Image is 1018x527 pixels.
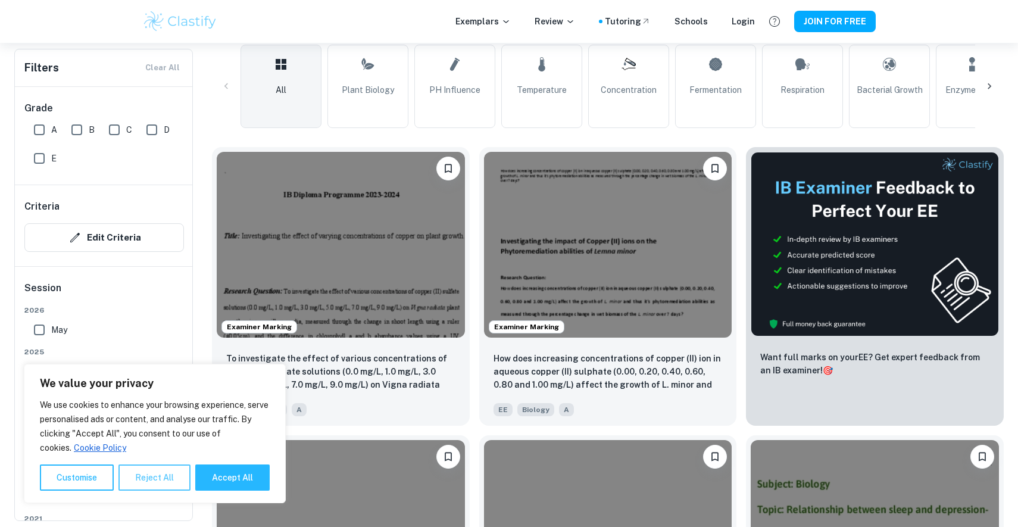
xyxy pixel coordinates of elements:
[24,199,60,214] h6: Criteria
[73,442,127,453] a: Cookie Policy
[51,152,57,165] span: E
[746,147,1004,426] a: ThumbnailWant full marks on yourEE? Get expert feedback from an IB examiner!
[24,347,184,357] span: 2025
[51,123,57,136] span: A
[970,445,994,469] button: Please log in to bookmark exemplars
[479,147,737,426] a: Examiner MarkingPlease log in to bookmark exemplarsHow does increasing concentrations of copper (...
[780,83,825,96] span: Respiration
[517,403,554,416] span: Biology
[51,323,67,336] span: May
[535,15,575,28] p: Review
[276,83,286,96] span: All
[24,101,184,116] h6: Grade
[489,322,564,332] span: Examiner Marking
[689,83,742,96] span: Fermentation
[517,83,567,96] span: Temperature
[24,223,184,252] button: Edit Criteria
[436,445,460,469] button: Please log in to bookmark exemplars
[455,15,511,28] p: Exemplars
[764,11,785,32] button: Help and Feedback
[429,83,480,96] span: pH Influence
[212,147,470,426] a: Examiner MarkingPlease log in to bookmark exemplarsTo investigate the effect of various concentra...
[601,83,657,96] span: Concentration
[222,322,296,332] span: Examiner Marking
[823,366,833,375] span: 🎯
[751,152,999,336] img: Thumbnail
[164,123,170,136] span: D
[494,403,513,416] span: EE
[24,513,184,524] span: 2021
[674,15,708,28] a: Schools
[436,157,460,180] button: Please log in to bookmark exemplars
[118,464,191,491] button: Reject All
[857,83,923,96] span: Bacterial Growth
[40,376,270,391] p: We value your privacy
[24,305,184,316] span: 2026
[126,123,132,136] span: C
[703,445,727,469] button: Please log in to bookmark exemplars
[142,10,218,33] img: Clastify logo
[342,83,394,96] span: Plant Biology
[494,352,723,392] p: How does increasing concentrations of copper (II) ion in aqueous copper (II) sulphate (0.00, 0.20...
[24,364,286,503] div: We value your privacy
[732,15,755,28] a: Login
[559,403,574,416] span: A
[945,83,1007,96] span: Enzyme Activity
[24,281,184,305] h6: Session
[217,152,465,338] img: Biology EE example thumbnail: To investigate the effect of various con
[89,123,95,136] span: B
[703,157,727,180] button: Please log in to bookmark exemplars
[195,464,270,491] button: Accept All
[760,351,989,377] p: Want full marks on your EE ? Get expert feedback from an IB examiner!
[226,352,455,392] p: To investigate the effect of various concentrations of copper (II) sulfate solutions (0.0 mg/L, 1...
[24,60,59,76] h6: Filters
[40,398,270,455] p: We use cookies to enhance your browsing experience, serve personalised ads or content, and analys...
[794,11,876,32] button: JOIN FOR FREE
[605,15,651,28] a: Tutoring
[292,403,307,416] span: A
[484,152,732,338] img: Biology EE example thumbnail: How does increasing concentrations of co
[40,464,114,491] button: Customise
